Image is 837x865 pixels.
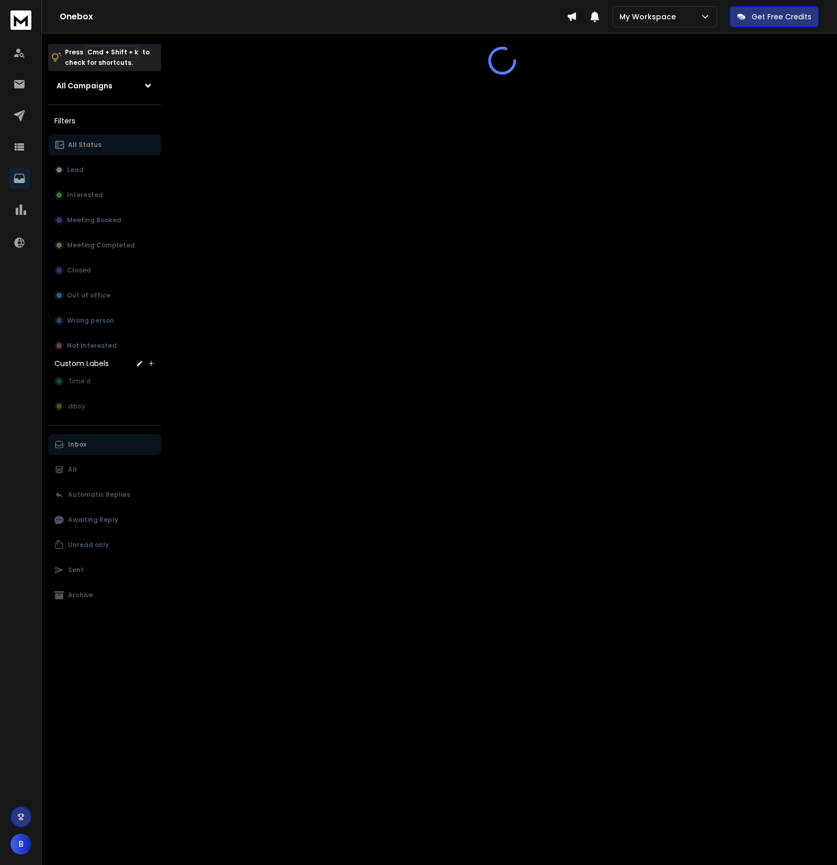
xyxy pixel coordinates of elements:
button: B [10,834,31,855]
h3: Filters [48,113,161,128]
img: logo [10,10,31,30]
p: Get Free Credits [752,12,811,22]
button: Get Free Credits [730,6,819,27]
button: All Campaigns [48,75,161,96]
h1: Onebox [60,10,567,23]
h3: Custom Labels [54,358,109,369]
h1: All Campaigns [56,81,112,91]
span: Cmd + Shift + k [86,46,140,58]
p: My Workspace [619,12,680,22]
p: Press to check for shortcuts. [65,47,150,68]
